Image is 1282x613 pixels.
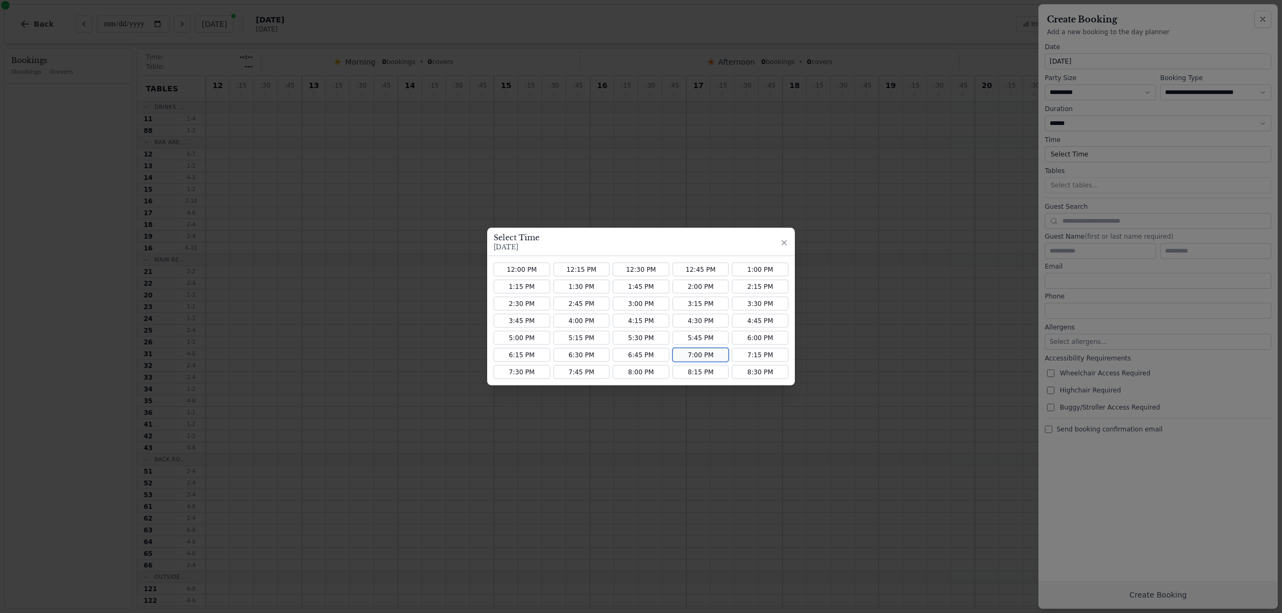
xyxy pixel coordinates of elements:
button: 5:00 PM [494,331,550,345]
button: 6:30 PM [553,348,610,362]
button: 3:30 PM [732,297,788,311]
button: 8:00 PM [613,365,669,379]
button: 2:00 PM [673,280,729,294]
button: 4:45 PM [732,314,788,328]
button: 5:30 PM [613,331,669,345]
button: 4:15 PM [613,314,669,328]
h3: Select Time [494,232,540,243]
button: 6:00 PM [732,331,788,345]
button: 12:45 PM [673,263,729,277]
button: 1:45 PM [613,280,669,294]
button: 7:15 PM [732,348,788,362]
button: 8:15 PM [673,365,729,379]
button: 12:00 PM [494,263,550,277]
button: 4:00 PM [553,314,610,328]
button: 12:30 PM [613,263,669,277]
button: 1:30 PM [553,280,610,294]
button: 8:30 PM [732,365,788,379]
button: 2:15 PM [732,280,788,294]
button: 7:45 PM [553,365,610,379]
button: 2:30 PM [494,297,550,311]
button: 7:30 PM [494,365,550,379]
button: 7:00 PM [673,348,729,362]
button: 5:15 PM [553,331,610,345]
p: [DATE] [494,243,540,252]
button: 12:15 PM [553,263,610,277]
button: 2:45 PM [553,297,610,311]
button: 1:00 PM [732,263,788,277]
button: 6:15 PM [494,348,550,362]
button: 3:15 PM [673,297,729,311]
button: 1:15 PM [494,280,550,294]
button: 6:45 PM [613,348,669,362]
button: 3:00 PM [613,297,669,311]
button: 4:30 PM [673,314,729,328]
button: 3:45 PM [494,314,550,328]
button: 5:45 PM [673,331,729,345]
